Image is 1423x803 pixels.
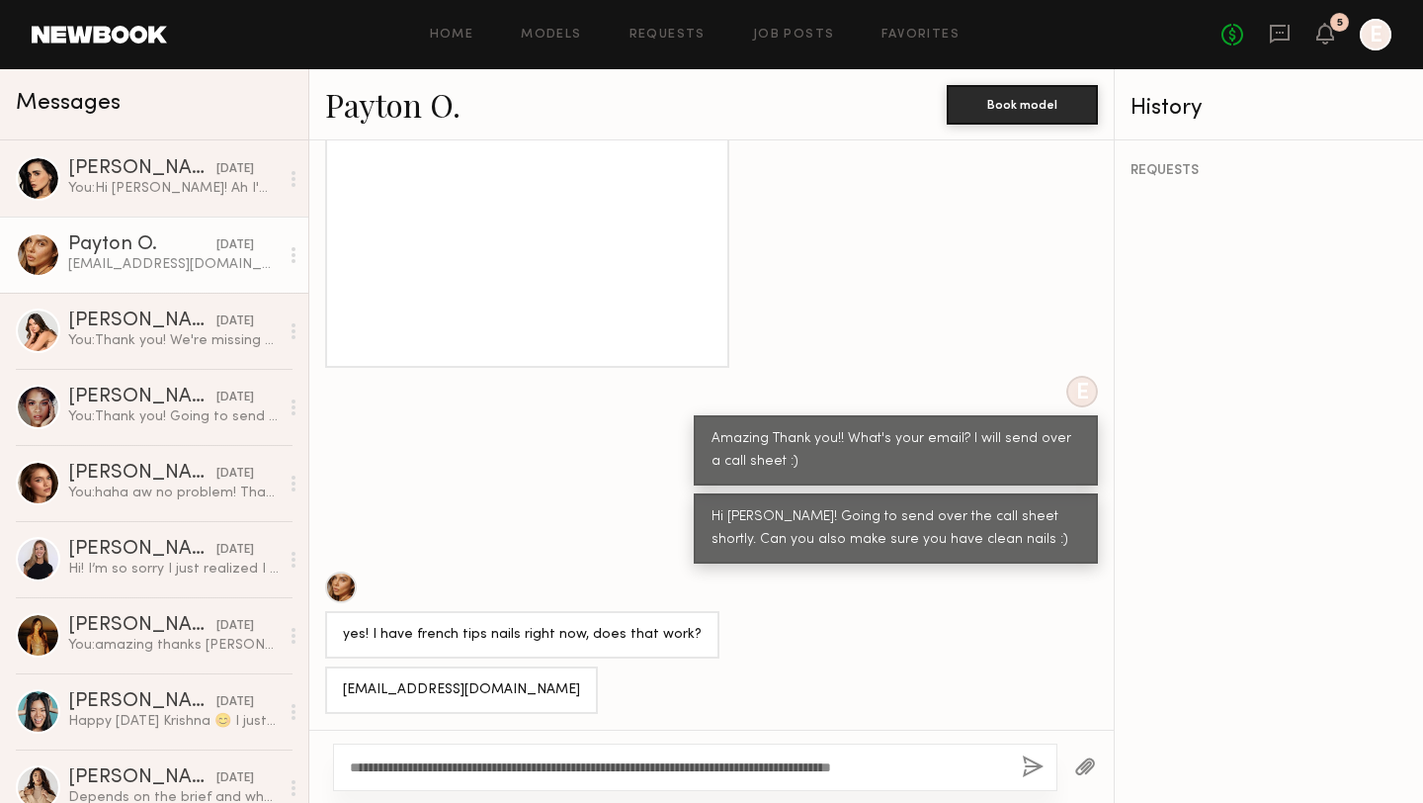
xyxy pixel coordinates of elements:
[68,388,216,407] div: [PERSON_NAME]
[947,95,1098,112] a: Book model
[68,540,216,560] div: [PERSON_NAME]
[68,768,216,788] div: [PERSON_NAME]
[68,692,216,712] div: [PERSON_NAME]
[1130,97,1407,120] div: History
[216,693,254,712] div: [DATE]
[68,464,216,484] div: [PERSON_NAME]
[68,636,279,655] div: You: amazing thanks [PERSON_NAME]! Will get that shipped to you
[753,29,835,42] a: Job Posts
[881,29,960,42] a: Favorites
[68,179,279,198] div: You: Hi [PERSON_NAME]! Ah I'm so sorry for the delay. The shoot location was taking a bit longer ...
[343,679,580,702] div: [EMAIL_ADDRESS][DOMAIN_NAME]
[68,407,279,426] div: You: Thank you! Going to send over the call sheet here shortly. Can you make sure to come with cl...
[1337,18,1343,29] div: 5
[68,235,216,255] div: Payton O.
[1360,19,1391,50] a: E
[325,83,460,126] a: Payton O.
[216,769,254,788] div: [DATE]
[216,617,254,636] div: [DATE]
[521,29,581,42] a: Models
[68,712,279,731] div: Happy [DATE] Krishna 😊 I just wanted to check in and see if you had any updates on the shoot next...
[629,29,706,42] a: Requests
[711,506,1080,552] div: Hi [PERSON_NAME]! Going to send over the call sheet shortly. Can you also make sure you have clea...
[16,92,121,115] span: Messages
[216,160,254,179] div: [DATE]
[216,465,254,484] div: [DATE]
[1130,164,1407,178] div: REQUESTS
[68,616,216,636] div: [PERSON_NAME]
[216,389,254,407] div: [DATE]
[68,312,216,331] div: [PERSON_NAME]
[216,312,254,331] div: [DATE]
[343,624,702,647] div: yes! I have french tips nails right now, does that work?
[68,255,279,274] div: [EMAIL_ADDRESS][DOMAIN_NAME]
[68,560,279,579] div: Hi! I’m so sorry I just realized I missed this message. Are you still looking for a creator? Woul...
[68,159,216,179] div: [PERSON_NAME]
[68,331,279,350] div: You: Thank you! We're missing the release form can you send that too
[68,484,279,502] div: You: haha aw no problem! Thank you !
[216,236,254,255] div: [DATE]
[947,85,1098,125] button: Book model
[711,428,1080,474] div: Amazing Thank you!! What's your email? I will send over a call sheet :)
[216,541,254,560] div: [DATE]
[430,29,474,42] a: Home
